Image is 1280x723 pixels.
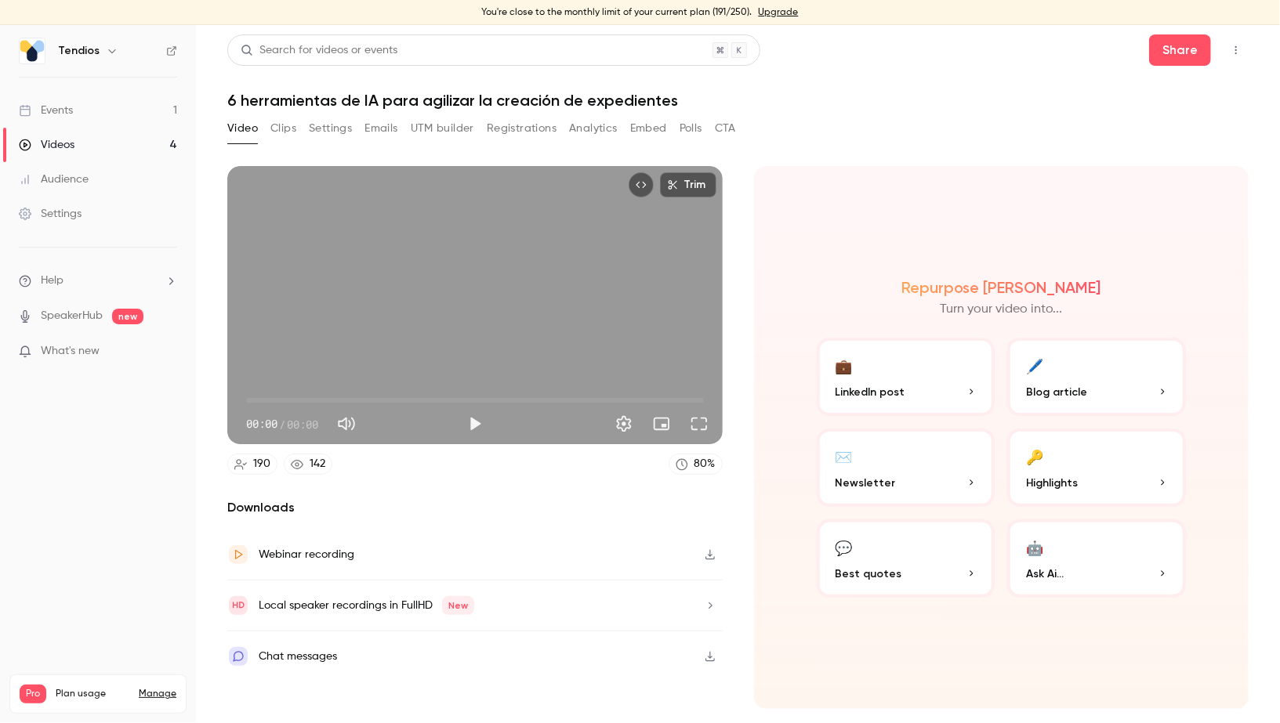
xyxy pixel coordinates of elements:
[487,116,557,141] button: Registrations
[569,116,618,141] button: Analytics
[41,343,100,360] span: What's new
[246,416,318,432] div: 00:00
[694,456,716,472] div: 80 %
[41,308,103,324] a: SpeakerHub
[629,172,654,197] button: Embed video
[669,454,723,475] a: 80%
[279,416,285,432] span: /
[284,454,332,475] a: 142
[1026,353,1043,378] div: 🖊️
[259,545,354,564] div: Webinar recording
[19,172,89,187] div: Audience
[836,444,853,468] div: ✉️
[227,116,258,141] button: Video
[259,596,474,615] div: Local speaker recordings in FullHD
[364,116,397,141] button: Emails
[19,273,177,289] li: help-dropdown-opener
[684,408,715,439] button: Full screen
[19,206,82,222] div: Settings
[1007,519,1186,598] button: 🤖Ask Ai...
[309,116,352,141] button: Settings
[1026,475,1078,491] span: Highlights
[442,596,474,615] span: New
[253,456,270,472] div: 190
[459,408,491,439] button: Play
[139,688,176,700] a: Manage
[331,408,362,439] button: Mute
[608,408,640,439] button: Settings
[715,116,736,141] button: CTA
[660,172,716,197] button: Trim
[1026,444,1043,468] div: 🔑
[411,116,474,141] button: UTM builder
[680,116,702,141] button: Polls
[1149,34,1211,66] button: Share
[940,300,1062,319] p: Turn your video into...
[1224,38,1249,63] button: Top Bar Actions
[1007,428,1186,507] button: 🔑Highlights
[19,103,73,118] div: Events
[646,408,677,439] button: Turn on miniplayer
[112,309,143,324] span: new
[310,456,325,472] div: 142
[227,454,277,475] a: 190
[56,688,129,700] span: Plan usage
[836,475,896,491] span: Newsletter
[259,647,337,666] div: Chat messages
[1026,566,1064,582] span: Ask Ai...
[817,428,995,507] button: ✉️Newsletter
[20,38,45,63] img: Tendios
[1026,535,1043,559] div: 🤖
[901,278,1101,297] h2: Repurpose [PERSON_NAME]
[817,338,995,416] button: 💼LinkedIn post
[836,566,902,582] span: Best quotes
[19,137,74,153] div: Videos
[58,43,100,59] h6: Tendios
[227,91,1249,110] h1: 6 herramientas de IA para agilizar la creación de expedientes
[836,535,853,559] div: 💬
[241,42,397,59] div: Search for videos or events
[836,384,905,400] span: LinkedIn post
[817,519,995,598] button: 💬Best quotes
[287,416,318,432] span: 00:00
[41,273,63,289] span: Help
[759,6,799,19] a: Upgrade
[836,353,853,378] div: 💼
[1007,338,1186,416] button: 🖊️Blog article
[1026,384,1087,400] span: Blog article
[20,685,46,703] span: Pro
[630,116,667,141] button: Embed
[270,116,296,141] button: Clips
[246,416,277,432] span: 00:00
[227,498,723,517] h2: Downloads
